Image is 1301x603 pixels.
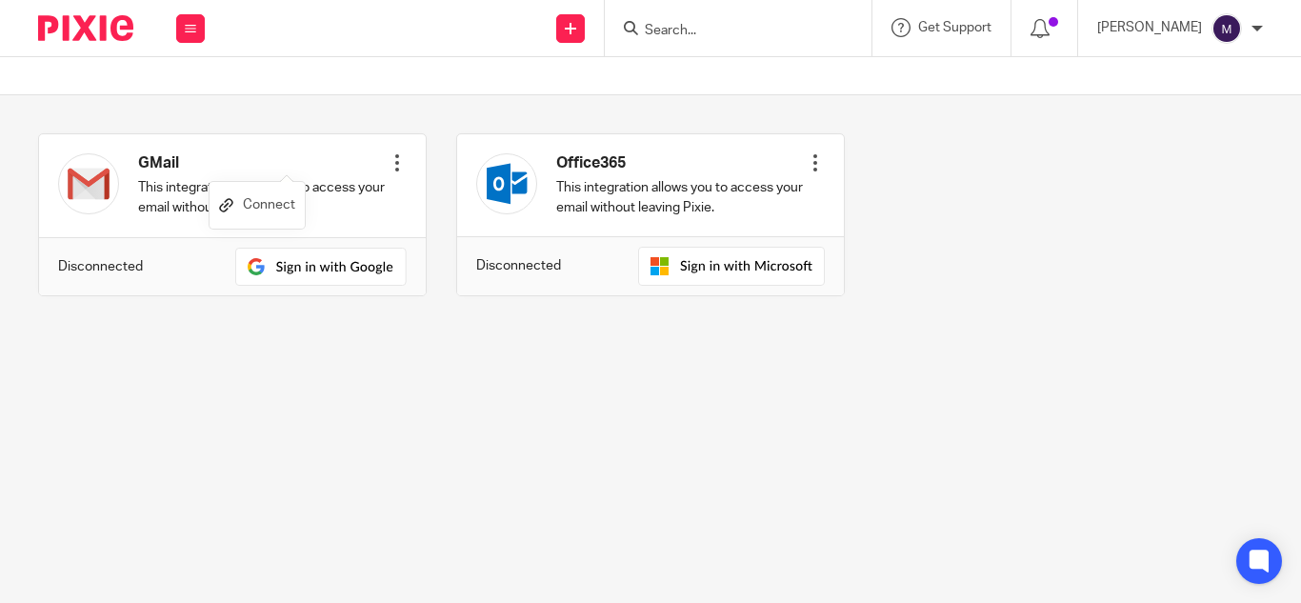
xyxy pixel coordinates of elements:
[138,178,388,217] p: This integration allows you to access your email without leaving Pixie.
[556,178,806,217] p: This integration allows you to access your email without leaving Pixie.
[638,247,825,286] img: sign-in-with-outlook.svg
[235,248,407,286] img: sign-in-with-gmail.svg
[58,153,119,214] img: gmail.svg
[476,256,561,275] p: Disconnected
[138,153,388,173] h4: GMail
[219,191,295,219] a: Connect
[918,21,991,34] span: Get Support
[1097,18,1202,37] p: [PERSON_NAME]
[38,15,133,41] img: Pixie
[1211,13,1242,44] img: svg%3E
[643,23,814,40] input: Search
[476,153,537,214] img: outlook.svg
[58,257,143,276] p: Disconnected
[556,153,806,173] h4: Office365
